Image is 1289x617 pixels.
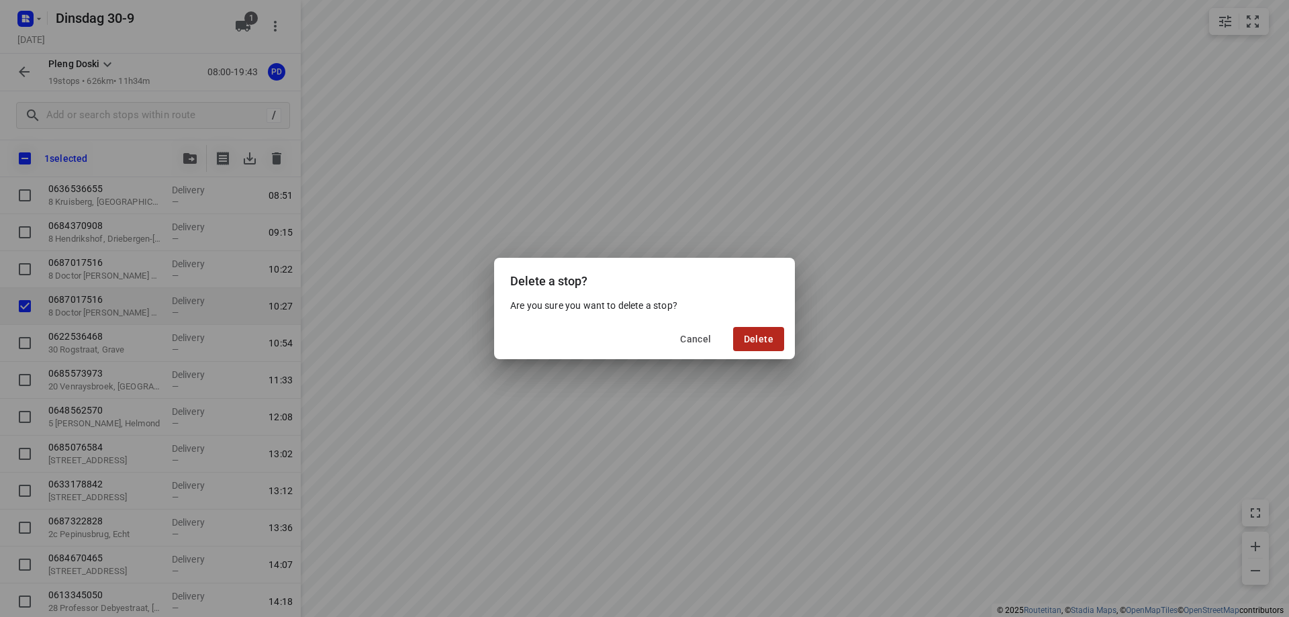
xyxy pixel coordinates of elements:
span: Cancel [680,334,711,344]
p: Are you sure you want to delete a stop? [510,299,779,312]
div: Delete a stop? [494,258,795,299]
button: Delete [733,327,784,351]
span: Delete [744,334,773,344]
button: Cancel [669,327,722,351]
